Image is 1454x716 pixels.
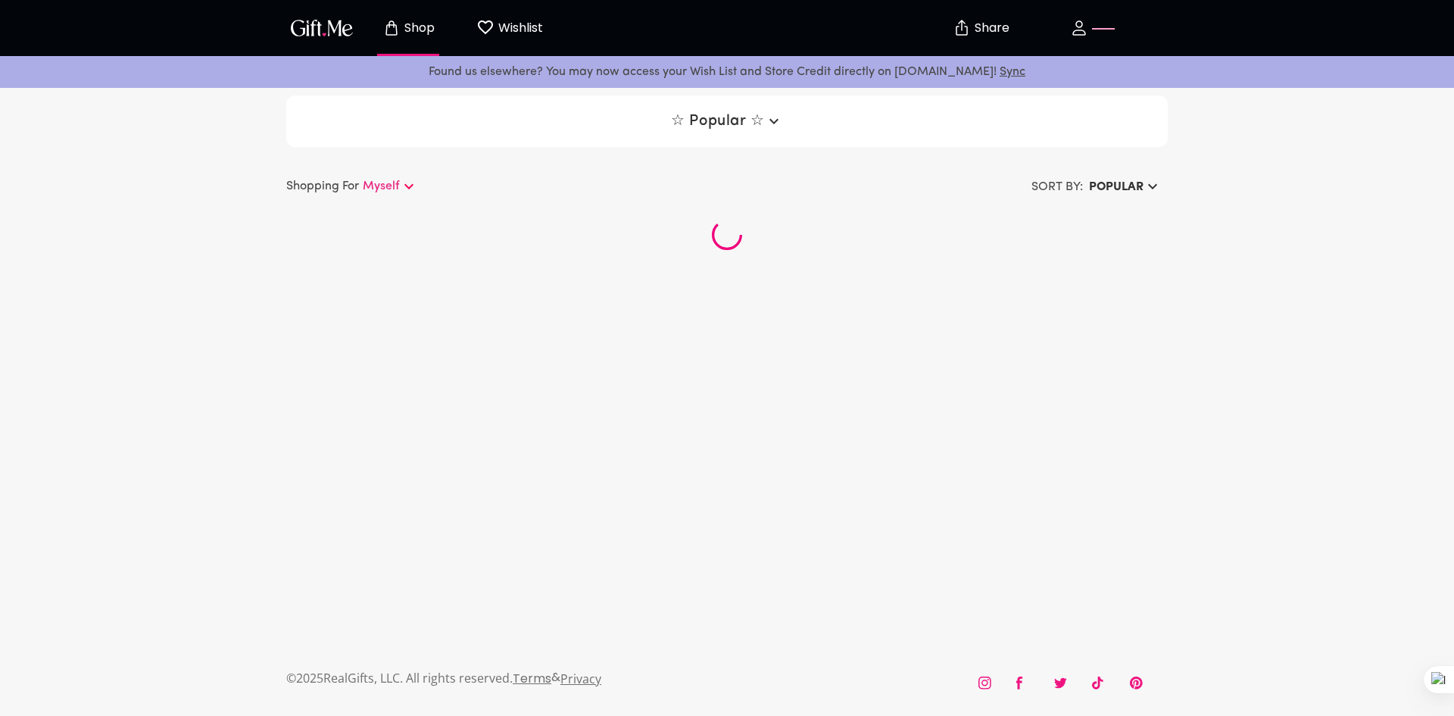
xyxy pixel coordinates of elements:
button: GiftMe Logo [286,19,357,37]
p: © 2025 RealGifts, LLC. All rights reserved. [286,668,513,688]
button: Popular [1083,174,1168,201]
p: & [551,669,560,701]
a: Sync [1000,66,1025,78]
h6: SORT BY: [1031,178,1083,196]
p: Shop [401,22,435,35]
p: Share [971,22,1009,35]
a: Privacy [560,671,601,687]
p: Wishlist [495,18,543,38]
button: Wishlist page [468,4,551,52]
p: Found us elsewhere? You may now access your Wish List and Store Credit directly on [DOMAIN_NAME]! [12,62,1442,82]
p: Myself [363,177,400,195]
img: secure [953,19,971,37]
button: Share [954,2,1007,55]
button: Store page [367,4,450,52]
a: Terms [513,670,551,687]
h6: Popular [1089,178,1144,196]
span: ☆ Popular ☆ [671,112,782,130]
img: GiftMe Logo [288,17,356,39]
p: Shopping For [286,177,359,195]
button: ☆ Popular ☆ [665,108,788,135]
